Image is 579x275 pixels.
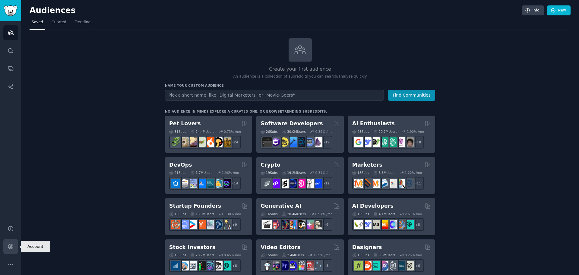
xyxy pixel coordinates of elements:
img: OpenAIDev [396,137,405,147]
h2: Video Editors [261,244,300,251]
div: + 14 [228,177,241,190]
div: 31 Sub s [169,130,186,134]
div: 28.7M Users [190,253,214,257]
img: VideoEditors [288,261,297,270]
div: 9.8M Users [373,253,395,257]
img: EntrepreneurRideAlong [171,220,180,229]
img: LangChain [354,220,363,229]
div: 19 Sub s [261,171,277,175]
h2: AI Enthusiasts [352,120,395,127]
img: Youtubevideo [305,261,314,270]
img: leopardgeckos [188,137,197,147]
div: + 11 [411,177,424,190]
img: dalle2 [271,220,280,229]
div: 0.45 % /mo [224,253,241,257]
a: trending subreddits [282,110,326,113]
h2: Stock Investors [169,244,215,251]
div: 24.4M Users [190,130,214,134]
div: 15 Sub s [169,253,186,257]
img: bigseo [362,179,372,188]
img: typography [354,261,363,270]
img: platformengineering [205,179,214,188]
input: Pick a short name, like "Digital Marketers" or "Movie-Goers" [165,90,384,101]
img: AskMarketing [371,179,380,188]
img: web3 [288,179,297,188]
div: + 9 [320,218,332,231]
img: CryptoNews [305,179,314,188]
img: defi_ [313,179,322,188]
div: 16 Sub s [261,212,277,216]
img: userexperience [388,261,397,270]
div: 13.9M Users [190,212,214,216]
img: content_marketing [354,179,363,188]
h2: Audiences [30,6,522,15]
img: OpenSourceAI [388,220,397,229]
div: + 18 [411,136,424,149]
img: starryai [305,220,314,229]
img: AskComputerScience [305,137,314,147]
div: 1.30 % /mo [224,212,241,216]
h2: DevOps [169,161,192,169]
img: AItoolsCatalog [371,137,380,147]
div: 0.73 % /mo [224,130,241,134]
h2: Generative AI [261,202,301,210]
a: New [547,5,571,16]
img: startup [188,220,197,229]
div: + 9 [228,218,241,231]
div: 2.61 % /mo [405,212,422,216]
img: StocksAndTrading [205,261,214,270]
div: 15 Sub s [261,253,277,257]
img: software [262,137,272,147]
img: learndesign [396,261,405,270]
a: Saved [30,18,45,30]
img: growmybusiness [222,220,231,229]
img: AIDevelopersSociety [404,220,414,229]
img: OnlineMarketing [404,179,414,188]
img: GoogleGeminiAI [354,137,363,147]
h2: Crypto [261,161,280,169]
img: Emailmarketing [379,179,388,188]
div: 1.96 % /mo [222,171,239,175]
img: cockatiel [205,137,214,147]
img: aws_cdk [213,179,223,188]
img: GummySearch logo [4,5,17,16]
img: Entrepreneurship [213,220,223,229]
img: Rag [371,220,380,229]
img: learnjavascript [279,137,289,147]
img: MarketingResearch [396,179,405,188]
div: 0.31 % /mo [315,171,333,175]
img: azuredevops [171,179,180,188]
img: MistralAI [379,220,388,229]
img: csharp [271,137,280,147]
img: elixir [313,137,322,147]
img: ValueInvesting [179,261,189,270]
img: ethstaker [279,179,289,188]
img: deepdream [279,220,289,229]
a: Info [522,5,544,16]
div: + 19 [320,136,332,149]
a: Trending [73,18,93,30]
h2: Designers [352,244,382,251]
div: 15 Sub s [352,212,369,216]
img: defiblockchain [296,179,305,188]
div: 6.6M Users [373,171,395,175]
div: 19.2M Users [282,171,306,175]
img: technicalanalysis [222,261,231,270]
h2: Software Developers [261,120,323,127]
img: ArtificalIntelligence [404,137,414,147]
img: Trading [196,261,206,270]
div: 18 Sub s [352,171,369,175]
img: chatgpt_promptDesign [379,137,388,147]
div: 21 Sub s [169,171,186,175]
img: herpetology [171,137,180,147]
button: Find Communities [388,90,435,101]
img: ballpython [179,137,189,147]
div: 0.97 % /mo [315,212,333,216]
span: Saved [32,20,43,25]
img: SaaS [179,220,189,229]
h2: AI Developers [352,202,394,210]
h3: Name your custom audience [165,83,435,88]
img: DevOpsLinks [196,179,206,188]
div: + 12 [320,177,332,190]
div: + 24 [228,136,241,149]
